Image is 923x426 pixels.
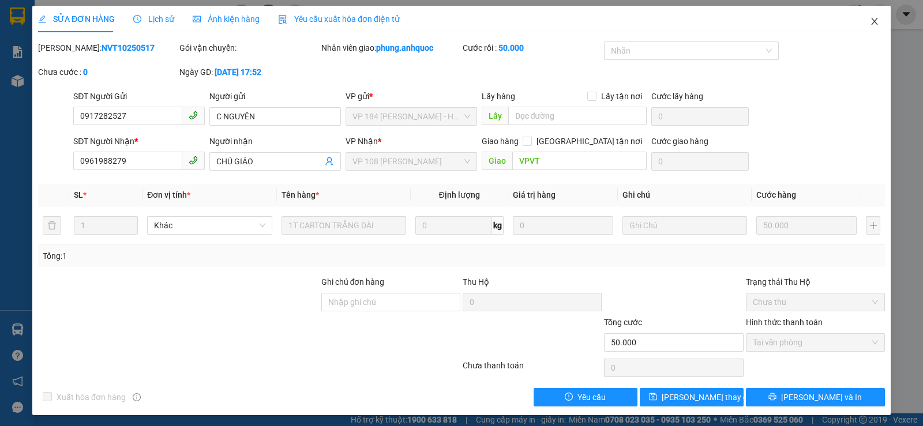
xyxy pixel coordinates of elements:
[209,135,341,148] div: Người nhận
[189,111,198,120] span: phone
[102,43,155,52] b: NVT10250517
[492,216,504,235] span: kg
[352,108,470,125] span: VP 184 Nguyễn Văn Trỗi - HCM
[43,250,357,262] div: Tổng: 1
[38,15,46,23] span: edit
[325,157,334,166] span: user-add
[577,391,606,404] span: Yêu cầu
[439,190,480,199] span: Định lượng
[147,190,190,199] span: Đơn vị tính
[746,388,885,406] button: printer[PERSON_NAME] và In
[179,66,318,78] div: Ngày GD:
[482,107,508,125] span: Lấy
[512,152,647,170] input: Dọc đường
[651,107,749,126] input: Cước lấy hàng
[463,277,489,286] span: Thu Hộ
[38,66,177,78] div: Chưa cước :
[513,216,613,235] input: 0
[746,318,823,327] label: Hình thức thanh toán
[321,277,385,286] label: Ghi chú đơn hàng
[133,14,174,24] span: Lịch sử
[346,90,477,103] div: VP gửi
[52,391,130,404] span: Xuất hóa đơn hàng
[352,153,470,170] span: VP 108 Lê Hồng Phong - Vũng Tàu
[640,388,744,406] button: save[PERSON_NAME] thay đổi
[482,152,512,170] span: Giao
[781,391,862,404] span: [PERSON_NAME] và In
[193,15,201,23] span: picture
[282,190,319,199] span: Tên hàng
[73,135,205,148] div: SĐT Người Nhận
[154,217,265,234] span: Khác
[133,393,141,401] span: info-circle
[321,42,460,54] div: Nhân viên giao:
[189,156,198,165] span: phone
[662,391,754,404] span: [PERSON_NAME] thay đổi
[74,190,83,199] span: SL
[110,11,138,23] span: Nhận:
[649,393,657,402] span: save
[532,135,647,148] span: [GEOGRAPHIC_DATA] tận nơi
[651,137,708,146] label: Cước giao hàng
[278,15,287,24] img: icon
[482,92,515,101] span: Lấy hàng
[110,51,203,65] div: HẢI HÀ
[756,216,857,235] input: 0
[10,10,102,37] div: VP 108 [PERSON_NAME]
[83,67,88,77] b: 0
[321,293,460,311] input: Ghi chú đơn hàng
[858,6,891,38] button: Close
[463,42,602,54] div: Cước rồi :
[376,43,433,52] b: phung.anhquoc
[10,37,102,51] div: CHÚ NGHỊ
[209,90,341,103] div: Người gửi
[43,216,61,235] button: delete
[461,359,603,379] div: Chưa thanh toán
[215,67,261,77] b: [DATE] 17:52
[622,216,747,235] input: Ghi Chú
[498,43,524,52] b: 50.000
[127,81,182,101] span: VPNVT
[753,293,878,311] span: Chưa thu
[179,42,318,54] div: Gói vận chuyển:
[346,137,378,146] span: VP Nhận
[282,216,406,235] input: VD: Bàn, Ghế
[10,11,28,23] span: Gửi:
[38,14,115,24] span: SỬA ĐƠN HÀNG
[193,14,260,24] span: Ảnh kiện hàng
[768,393,776,402] span: printer
[866,216,880,235] button: plus
[534,388,637,406] button: exclamation-circleYêu cầu
[651,92,703,101] label: Cước lấy hàng
[565,393,573,402] span: exclamation-circle
[604,318,642,327] span: Tổng cước
[651,152,749,171] input: Cước giao hàng
[38,42,177,54] div: [PERSON_NAME]:
[110,10,203,51] div: VP 184 [PERSON_NAME] - HCM
[110,65,203,81] div: 0878585588
[482,137,519,146] span: Giao hàng
[513,190,556,199] span: Giá trị hàng
[508,107,647,125] input: Dọc đường
[618,184,752,206] th: Ghi chú
[133,15,141,23] span: clock-circle
[756,190,796,199] span: Cước hàng
[746,276,885,288] div: Trạng thái Thu Hộ
[10,51,102,67] div: 0903247808
[73,90,205,103] div: SĐT Người Gửi
[753,334,878,351] span: Tại văn phòng
[596,90,647,103] span: Lấy tận nơi
[278,14,400,24] span: Yêu cầu xuất hóa đơn điện tử
[870,17,879,26] span: close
